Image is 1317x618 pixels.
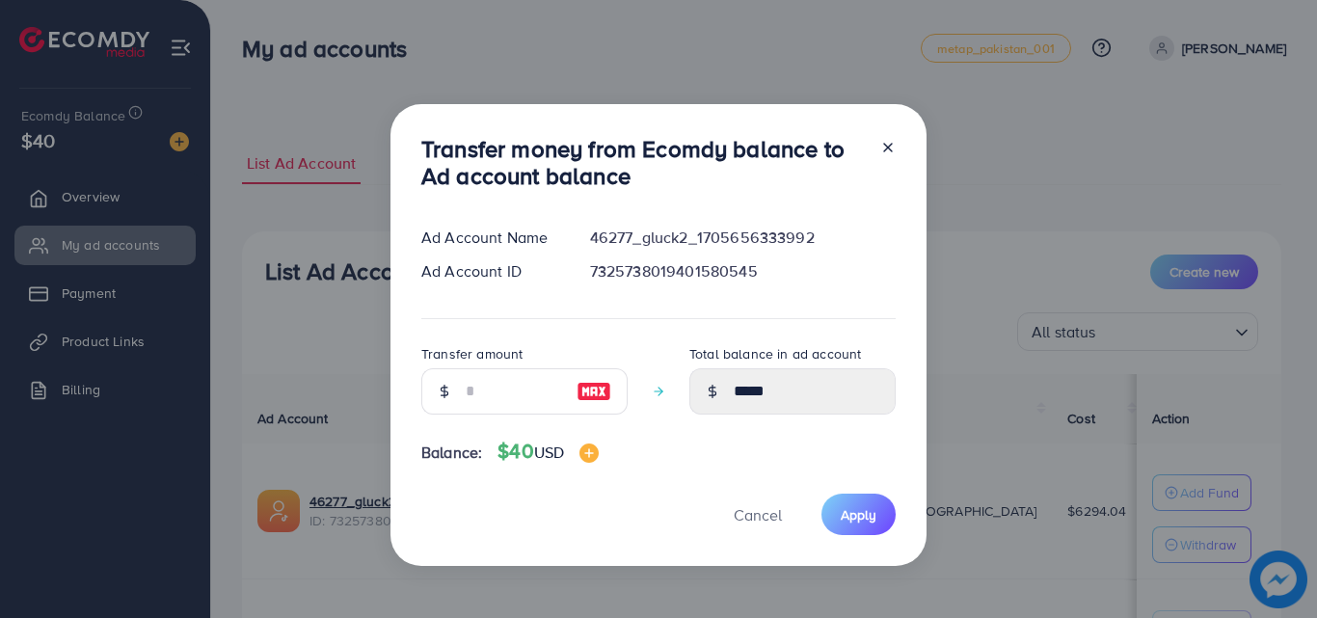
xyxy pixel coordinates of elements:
div: 7325738019401580545 [575,260,911,282]
span: Balance: [421,442,482,464]
span: Cancel [734,504,782,525]
span: Apply [841,505,876,524]
label: Transfer amount [421,344,523,363]
span: USD [534,442,564,463]
button: Cancel [710,494,806,535]
div: 46277_gluck2_1705656333992 [575,227,911,249]
h4: $40 [497,440,599,464]
h3: Transfer money from Ecomdy balance to Ad account balance [421,135,865,191]
label: Total balance in ad account [689,344,861,363]
img: image [577,380,611,403]
button: Apply [821,494,896,535]
div: Ad Account ID [406,260,575,282]
div: Ad Account Name [406,227,575,249]
img: image [579,443,599,463]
